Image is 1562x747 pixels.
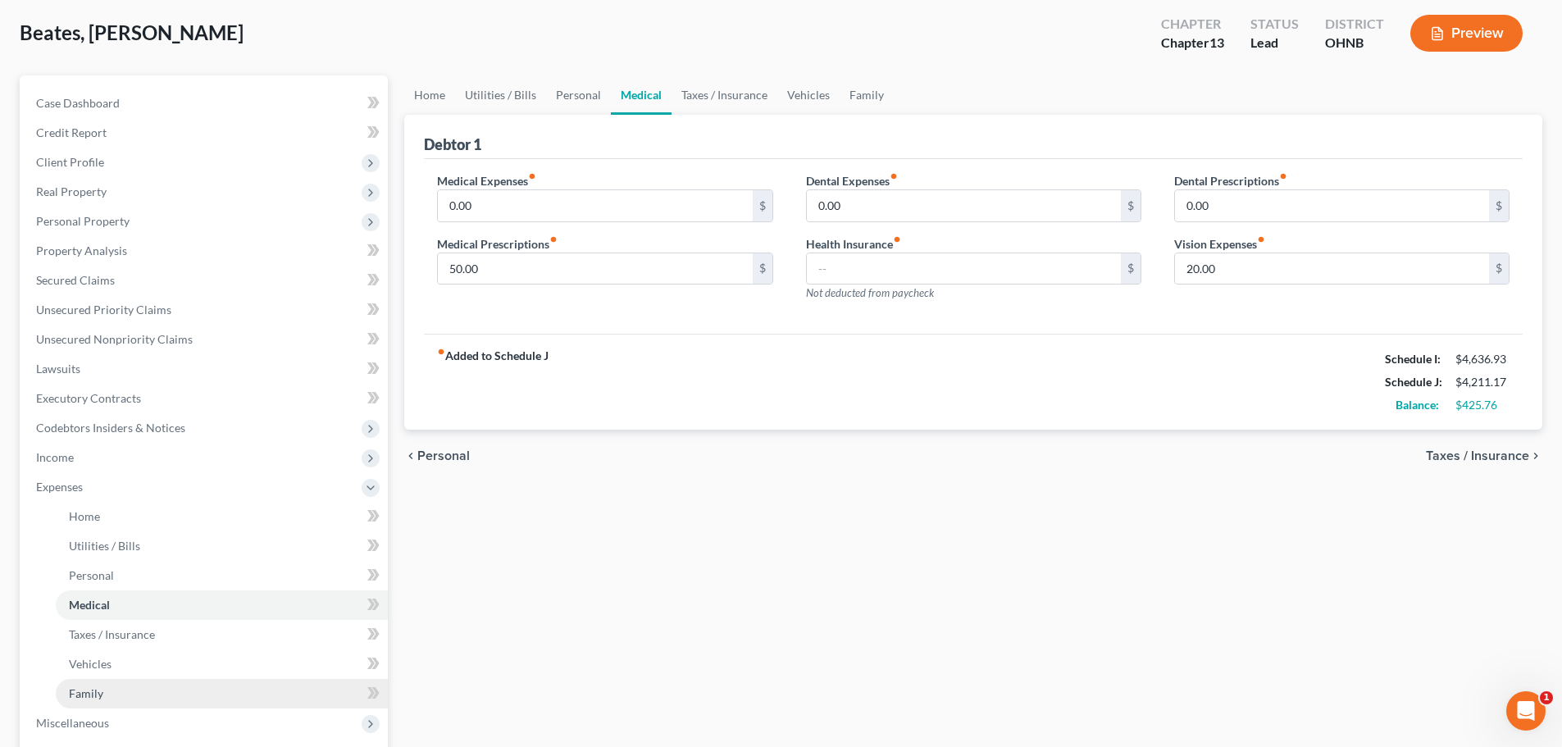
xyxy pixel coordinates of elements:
[404,449,417,462] i: chevron_left
[1426,449,1529,462] span: Taxes / Insurance
[807,253,1121,285] input: --
[437,348,549,417] strong: Added to Schedule J
[404,449,470,462] button: chevron_left Personal
[455,75,546,115] a: Utilities / Bills
[36,303,171,317] span: Unsecured Priority Claims
[1279,172,1287,180] i: fiber_manual_record
[23,236,388,266] a: Property Analysis
[1250,15,1299,34] div: Status
[1250,34,1299,52] div: Lead
[1175,190,1489,221] input: --
[36,96,120,110] span: Case Dashboard
[36,421,185,435] span: Codebtors Insiders & Notices
[437,235,558,253] label: Medical Prescriptions
[56,649,388,679] a: Vehicles
[69,568,114,582] span: Personal
[1455,351,1510,367] div: $4,636.93
[20,20,244,44] span: Beates, [PERSON_NAME]
[36,450,74,464] span: Income
[424,134,481,154] div: Debtor 1
[56,502,388,531] a: Home
[1489,190,1509,221] div: $
[807,190,1121,221] input: --
[69,509,100,523] span: Home
[753,190,772,221] div: $
[36,391,141,405] span: Executory Contracts
[546,75,611,115] a: Personal
[806,286,934,299] span: Not deducted from paycheck
[23,384,388,413] a: Executory Contracts
[23,266,388,295] a: Secured Claims
[893,235,901,244] i: fiber_manual_record
[806,235,901,253] label: Health Insurance
[36,125,107,139] span: Credit Report
[56,531,388,561] a: Utilities / Bills
[69,598,110,612] span: Medical
[56,590,388,620] a: Medical
[840,75,894,115] a: Family
[1385,352,1441,366] strong: Schedule I:
[1161,15,1224,34] div: Chapter
[36,273,115,287] span: Secured Claims
[438,190,752,221] input: --
[549,235,558,244] i: fiber_manual_record
[23,325,388,354] a: Unsecured Nonpriority Claims
[69,657,112,671] span: Vehicles
[23,118,388,148] a: Credit Report
[438,253,752,285] input: --
[1540,691,1553,704] span: 1
[777,75,840,115] a: Vehicles
[1426,449,1542,462] button: Taxes / Insurance chevron_right
[1410,15,1523,52] button: Preview
[23,354,388,384] a: Lawsuits
[36,362,80,376] span: Lawsuits
[890,172,898,180] i: fiber_manual_record
[36,480,83,494] span: Expenses
[528,172,536,180] i: fiber_manual_record
[1257,235,1265,244] i: fiber_manual_record
[672,75,777,115] a: Taxes / Insurance
[1506,691,1546,731] iframe: Intercom live chat
[404,75,455,115] a: Home
[23,89,388,118] a: Case Dashboard
[1121,253,1141,285] div: $
[1121,190,1141,221] div: $
[56,620,388,649] a: Taxes / Insurance
[69,539,140,553] span: Utilities / Bills
[36,244,127,257] span: Property Analysis
[1455,374,1510,390] div: $4,211.17
[36,716,109,730] span: Miscellaneous
[1175,253,1489,285] input: --
[806,172,898,189] label: Dental Expenses
[69,627,155,641] span: Taxes / Insurance
[23,295,388,325] a: Unsecured Priority Claims
[36,155,104,169] span: Client Profile
[1529,449,1542,462] i: chevron_right
[1385,375,1442,389] strong: Schedule J:
[1209,34,1224,50] span: 13
[1325,34,1384,52] div: OHNB
[36,214,130,228] span: Personal Property
[36,332,193,346] span: Unsecured Nonpriority Claims
[1455,397,1510,413] div: $425.76
[1174,235,1265,253] label: Vision Expenses
[753,253,772,285] div: $
[1174,172,1287,189] label: Dental Prescriptions
[611,75,672,115] a: Medical
[1325,15,1384,34] div: District
[437,172,536,189] label: Medical Expenses
[69,686,103,700] span: Family
[437,348,445,356] i: fiber_manual_record
[36,184,107,198] span: Real Property
[1161,34,1224,52] div: Chapter
[56,561,388,590] a: Personal
[417,449,470,462] span: Personal
[1489,253,1509,285] div: $
[56,679,388,708] a: Family
[1396,398,1439,412] strong: Balance:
